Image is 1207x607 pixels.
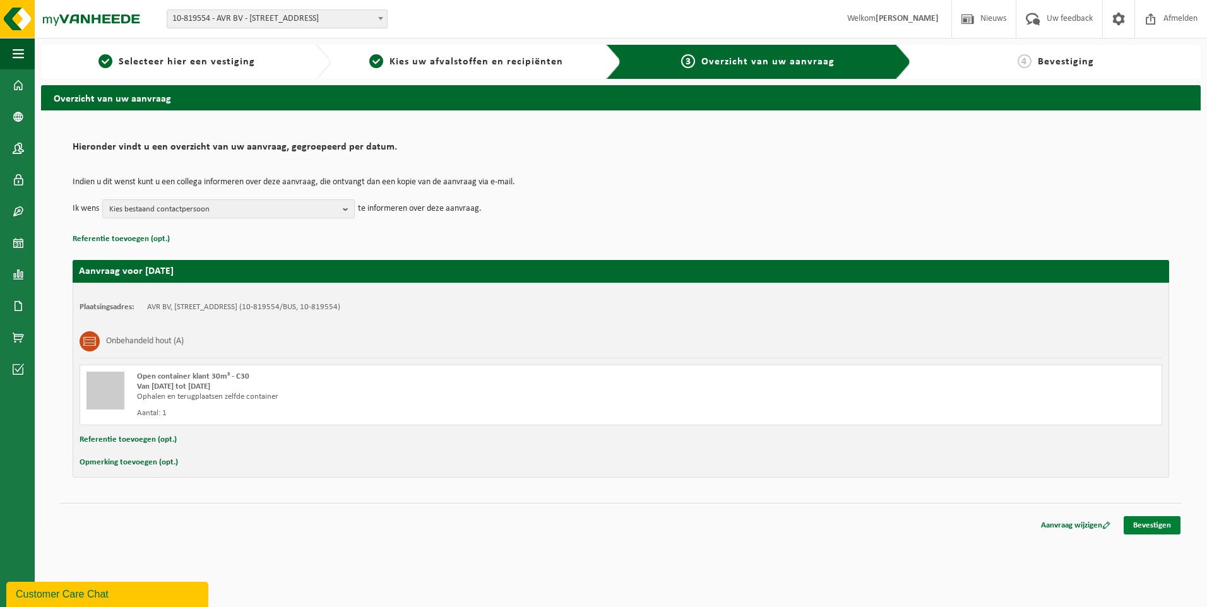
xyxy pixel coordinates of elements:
span: 10-819554 - AVR BV - 8800 ROESELARE, MEENSESTEENWEG 545 [167,9,388,28]
span: 3 [681,54,695,68]
h3: Onbehandeld hout (A) [106,331,184,351]
button: Referentie toevoegen (opt.) [73,231,170,247]
span: Kies bestaand contactpersoon [109,200,338,219]
strong: [PERSON_NAME] [876,14,939,23]
span: 10-819554 - AVR BV - 8800 ROESELARE, MEENSESTEENWEG 545 [167,10,387,28]
strong: Aanvraag voor [DATE] [79,266,174,276]
p: Indien u dit wenst kunt u een collega informeren over deze aanvraag, die ontvangt dan een kopie v... [73,178,1169,187]
span: 2 [369,54,383,68]
span: Open container klant 30m³ - C30 [137,372,249,380]
a: Aanvraag wijzigen [1032,516,1120,534]
div: Ophalen en terugplaatsen zelfde container [137,392,672,402]
span: Selecteer hier een vestiging [119,57,255,67]
p: te informeren over deze aanvraag. [358,199,482,218]
a: 2Kies uw afvalstoffen en recipiënten [337,54,595,69]
strong: Van [DATE] tot [DATE] [137,382,210,391]
span: Bevestiging [1038,57,1094,67]
button: Kies bestaand contactpersoon [102,199,355,218]
span: 4 [1018,54,1032,68]
a: 1Selecteer hier een vestiging [47,54,306,69]
span: Overzicht van uw aanvraag [701,57,835,67]
span: 1 [98,54,112,68]
h2: Overzicht van uw aanvraag [41,85,1201,110]
iframe: chat widget [6,579,211,607]
button: Opmerking toevoegen (opt.) [80,454,178,471]
a: Bevestigen [1124,516,1180,534]
td: AVR BV, [STREET_ADDRESS] (10-819554/BUS, 10-819554) [147,302,340,312]
button: Referentie toevoegen (opt.) [80,432,177,448]
span: Kies uw afvalstoffen en recipiënten [389,57,563,67]
p: Ik wens [73,199,99,218]
strong: Plaatsingsadres: [80,303,134,311]
h2: Hieronder vindt u een overzicht van uw aanvraag, gegroepeerd per datum. [73,142,1169,159]
div: Aantal: 1 [137,408,672,418]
